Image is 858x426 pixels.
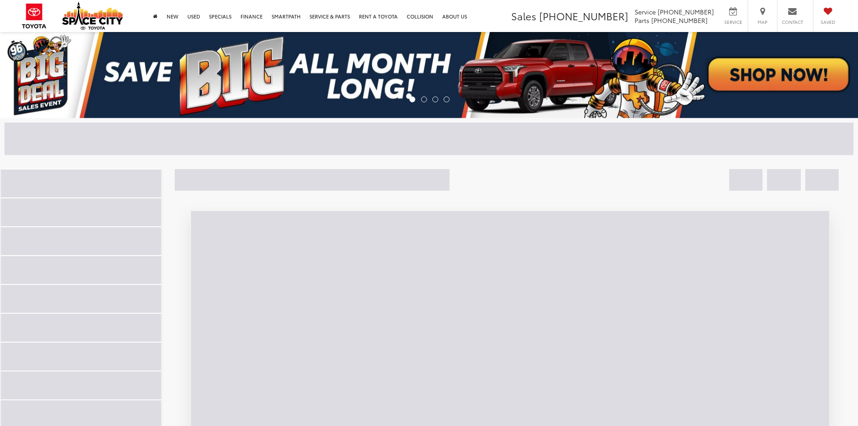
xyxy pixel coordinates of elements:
[511,9,536,23] span: Sales
[818,19,838,25] span: Saved
[635,16,649,25] span: Parts
[62,2,123,30] img: Space City Toyota
[539,9,628,23] span: [PHONE_NUMBER]
[723,19,743,25] span: Service
[658,7,714,16] span: [PHONE_NUMBER]
[635,7,656,16] span: Service
[782,19,803,25] span: Contact
[651,16,708,25] span: [PHONE_NUMBER]
[753,19,772,25] span: Map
